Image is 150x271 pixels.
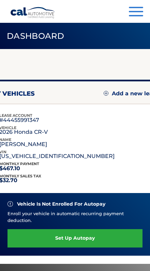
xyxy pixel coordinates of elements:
img: alert-white.svg [7,201,13,207]
a: set up autopay [7,229,142,247]
a: Cal Automotive [10,7,56,19]
img: add.svg [104,91,108,96]
p: Enroll your vehicle in automatic recurring payment deduction. [7,210,142,224]
span: vehicle is not enrolled for autopay [17,201,105,207]
span: Dashboard [7,31,64,41]
button: Menu [129,7,143,18]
